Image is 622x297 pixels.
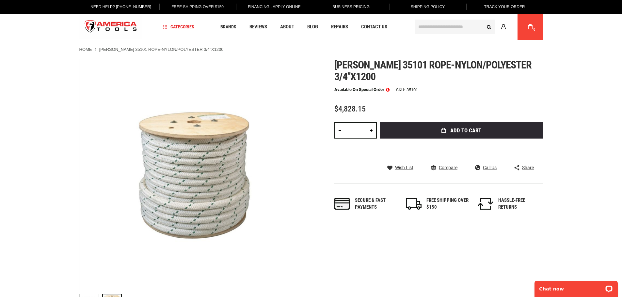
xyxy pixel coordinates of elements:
[328,22,351,31] a: Repairs
[163,24,194,29] span: Categories
[530,276,622,297] iframe: LiveChat chat widget
[387,165,413,171] a: Wish List
[498,197,541,211] div: HASSLE-FREE RETURNS
[160,22,197,31] a: Categories
[334,198,350,210] img: payments
[334,59,532,83] span: [PERSON_NAME] 35101 rope-nylon/polyester 3/4"x1200
[334,87,390,92] p: Available on Special Order
[79,15,143,39] img: America Tools
[249,24,267,29] span: Reviews
[483,165,497,170] span: Call Us
[217,22,239,31] a: Brands
[450,128,481,133] span: Add to Cart
[331,24,348,29] span: Repairs
[280,24,294,29] span: About
[79,15,143,39] a: store logo
[307,24,318,29] span: Blog
[361,24,387,29] span: Contact Us
[355,197,397,211] div: Secure & fast payments
[522,165,534,170] span: Share
[483,21,495,33] button: Search
[396,88,407,92] strong: SKU
[247,22,270,31] a: Reviews
[478,198,493,210] img: returns
[534,28,535,31] span: 0
[277,22,297,31] a: About
[99,47,224,52] strong: [PERSON_NAME] 35101 ROPE-NYLON/POLYESTER 3/4"X1200
[220,24,236,29] span: Brands
[407,88,418,92] div: 35101
[406,198,422,210] img: shipping
[79,59,311,290] img: GREENLEE 35101 ROPE-NYLON/POLYESTER 3/4"X1200
[431,165,457,171] a: Compare
[358,22,390,31] a: Contact Us
[475,165,497,171] a: Call Us
[395,165,413,170] span: Wish List
[334,104,366,113] span: $4,828.15
[439,165,457,170] span: Compare
[79,47,92,52] a: Home
[411,5,445,9] span: Shipping Policy
[426,197,469,211] div: FREE SHIPPING OVER $150
[524,14,536,40] a: 0
[304,22,321,31] a: Blog
[380,122,543,139] button: Add to Cart
[379,141,544,159] iframe: Secure express checkout frame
